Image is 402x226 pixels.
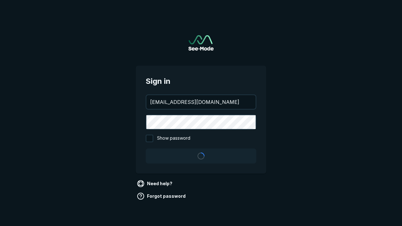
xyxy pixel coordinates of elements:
a: Forgot password [136,191,188,201]
span: Show password [157,135,190,142]
a: Need help? [136,179,175,189]
span: Sign in [146,76,256,87]
img: See-Mode Logo [188,35,214,51]
a: Go to sign in [188,35,214,51]
input: your@email.com [146,95,256,109]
